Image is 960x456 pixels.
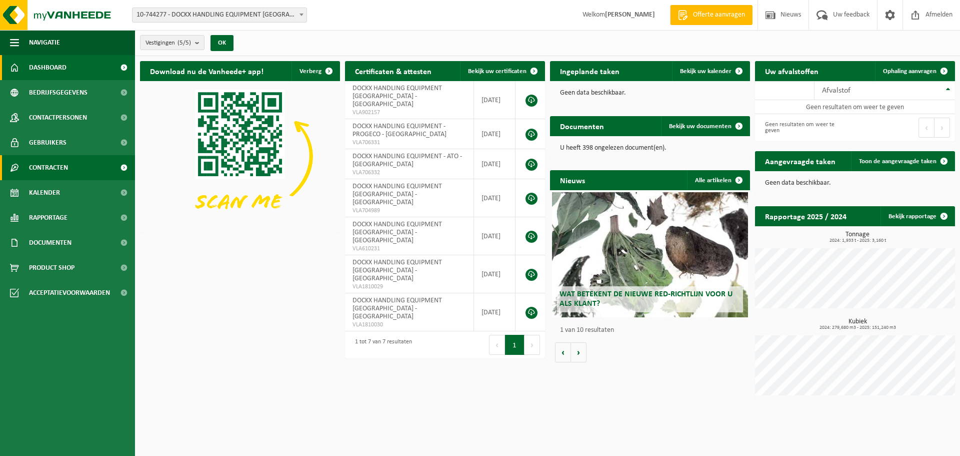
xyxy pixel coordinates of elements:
h3: Kubiek [760,318,955,330]
span: VLA704989 [352,207,466,215]
td: [DATE] [474,149,515,179]
span: Wat betekent de nieuwe RED-richtlijn voor u als klant? [559,290,732,308]
span: DOCKX HANDLING EQUIPMENT - PROGECO - [GEOGRAPHIC_DATA] [352,123,446,138]
h2: Aangevraagde taken [755,151,845,171]
h2: Ingeplande taken [550,61,629,81]
span: Gebruikers [29,130,66,155]
a: Bekijk uw certificaten [460,61,544,81]
h2: Documenten [550,116,614,136]
span: Ophaling aanvragen [883,68,936,75]
span: VLA1810029 [352,283,466,291]
strong: [PERSON_NAME] [605,11,655,19]
span: Contactpersonen [29,105,87,130]
p: U heeft 398 ongelezen document(en). [560,145,740,152]
span: DOCKX HANDLING EQUIPMENT [GEOGRAPHIC_DATA] - [GEOGRAPHIC_DATA] [352,297,442,320]
span: VLA1810030 [352,321,466,329]
div: 1 tot 7 van 7 resultaten [350,334,412,356]
span: DOCKX HANDLING EQUIPMENT - ATO - [GEOGRAPHIC_DATA] [352,153,462,168]
a: Alle artikelen [687,170,749,190]
span: DOCKX HANDLING EQUIPMENT [GEOGRAPHIC_DATA] - [GEOGRAPHIC_DATA] [352,183,442,206]
span: Product Shop [29,255,74,280]
td: [DATE] [474,293,515,331]
p: Geen data beschikbaar. [560,90,740,97]
td: [DATE] [474,81,515,119]
img: Download de VHEPlus App [140,81,340,231]
h2: Nieuws [550,170,595,190]
span: VLA610231 [352,245,466,253]
a: Bekijk uw kalender [672,61,749,81]
p: 1 van 10 resultaten [560,327,745,334]
a: Wat betekent de nieuwe RED-richtlijn voor u als klant? [552,192,748,317]
span: Afvalstof [822,87,850,95]
span: Toon de aangevraagde taken [859,158,936,165]
a: Toon de aangevraagde taken [851,151,954,171]
p: Geen data beschikbaar. [765,180,945,187]
span: 2024: 279,680 m3 - 2025: 151,240 m3 [760,325,955,330]
span: Vestigingen [145,36,191,51]
span: Navigatie [29,30,60,55]
span: Verberg [299,68,321,75]
span: DOCKX HANDLING EQUIPMENT [GEOGRAPHIC_DATA] - [GEOGRAPHIC_DATA] [352,221,442,244]
button: Verberg [291,61,339,81]
span: VLA706332 [352,169,466,177]
button: 1 [505,335,524,355]
span: Kalender [29,180,60,205]
button: Vestigingen(5/5) [140,35,204,50]
span: 10-744277 - DOCKX HANDLING EQUIPMENT NV - ANTWERPEN [132,8,307,23]
span: VLA902157 [352,109,466,117]
span: Bekijk uw certificaten [468,68,526,75]
span: DOCKX HANDLING EQUIPMENT [GEOGRAPHIC_DATA] - [GEOGRAPHIC_DATA] [352,85,442,108]
button: Next [524,335,540,355]
button: Volgende [571,342,586,362]
h2: Certificaten & attesten [345,61,441,81]
span: Dashboard [29,55,66,80]
h2: Uw afvalstoffen [755,61,828,81]
button: Previous [918,118,934,138]
span: Bedrijfsgegevens [29,80,87,105]
span: Offerte aanvragen [690,10,747,20]
h2: Rapportage 2025 / 2024 [755,206,856,226]
button: Previous [489,335,505,355]
span: Rapportage [29,205,67,230]
button: OK [210,35,233,51]
a: Offerte aanvragen [670,5,752,25]
span: Documenten [29,230,71,255]
span: Acceptatievoorwaarden [29,280,110,305]
a: Bekijk uw documenten [661,116,749,136]
a: Ophaling aanvragen [875,61,954,81]
h2: Download nu de Vanheede+ app! [140,61,273,81]
span: Bekijk uw kalender [680,68,731,75]
button: Vorige [555,342,571,362]
div: Geen resultaten om weer te geven [760,117,850,139]
h3: Tonnage [760,231,955,243]
td: [DATE] [474,255,515,293]
span: DOCKX HANDLING EQUIPMENT [GEOGRAPHIC_DATA] - [GEOGRAPHIC_DATA] [352,259,442,282]
span: 10-744277 - DOCKX HANDLING EQUIPMENT NV - ANTWERPEN [132,8,306,22]
span: 2024: 1,933 t - 2025: 3,160 t [760,238,955,243]
td: [DATE] [474,179,515,217]
td: Geen resultaten om weer te geven [755,100,955,114]
span: Bekijk uw documenten [669,123,731,130]
td: [DATE] [474,217,515,255]
button: Next [934,118,950,138]
span: VLA706331 [352,139,466,147]
a: Bekijk rapportage [880,206,954,226]
count: (5/5) [177,40,191,46]
span: Contracten [29,155,68,180]
td: [DATE] [474,119,515,149]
